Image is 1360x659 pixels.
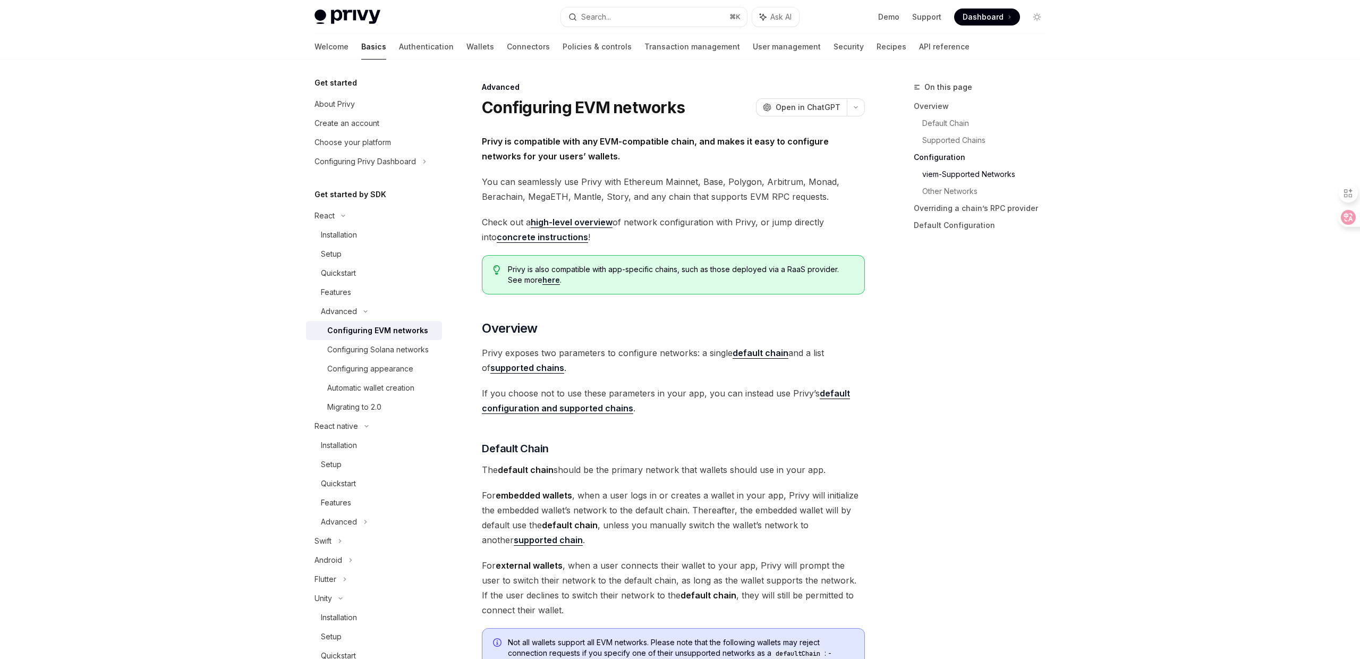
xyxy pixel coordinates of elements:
a: Wallets [466,34,494,60]
span: Privy is also compatible with app-specific chains, such as those deployed via a RaaS provider. Se... [508,264,854,285]
div: About Privy [314,98,355,111]
strong: default chain [498,464,554,475]
code: defaultChain [771,648,824,659]
a: Installation [306,608,442,627]
span: For , when a user connects their wallet to your app, Privy will prompt the user to switch their n... [482,558,865,618]
a: Authentication [399,34,454,60]
a: Transaction management [644,34,740,60]
div: Flutter [314,573,336,586]
div: Configuring EVM networks [327,324,428,337]
a: Setup [306,455,442,474]
a: Setup [306,627,442,646]
strong: supported chain [514,535,583,545]
svg: Info [493,638,504,649]
a: Create an account [306,114,442,133]
a: Default Chain [922,115,1054,132]
strong: external wallets [496,560,563,571]
span: Default Chain [482,441,549,456]
a: Overview [914,98,1054,115]
a: supported chain [514,535,583,546]
h5: Get started by SDK [314,188,386,201]
div: Configuring Privy Dashboard [314,155,416,168]
a: high-level overview [531,217,613,228]
img: light logo [314,10,380,24]
a: Automatic wallet creation [306,378,442,398]
div: React [314,209,335,222]
span: Ask AI [770,12,792,22]
div: Configuring Solana networks [327,343,429,356]
a: Setup [306,244,442,264]
span: Open in ChatGPT [776,102,840,113]
a: Configuring appearance [306,359,442,378]
a: Support [912,12,941,22]
div: Advanced [321,305,357,318]
button: Ask AI [752,7,799,27]
a: Dashboard [954,9,1020,26]
a: Configuration [914,149,1054,166]
a: Configuring EVM networks [306,321,442,340]
span: The should be the primary network that wallets should use in your app. [482,462,865,477]
a: Installation [306,225,442,244]
div: Installation [321,439,357,452]
a: Configuring Solana networks [306,340,442,359]
div: React native [314,420,358,433]
a: Welcome [314,34,348,60]
a: Features [306,283,442,302]
a: supported chains [490,362,564,374]
a: Default Configuration [914,217,1054,234]
a: Quickstart [306,264,442,283]
div: Installation [321,229,357,241]
strong: default chain [542,520,598,530]
a: Features [306,493,442,512]
a: viem-Supported Networks [922,166,1054,183]
a: Demo [878,12,899,22]
a: Supported Chains [922,132,1054,149]
button: Toggle dark mode [1028,9,1045,26]
div: Quickstart [321,267,356,280]
div: Setup [321,248,342,260]
a: Policies & controls [563,34,632,60]
span: ⌘ K [729,13,741,21]
a: Quickstart [306,474,442,493]
a: Installation [306,436,442,455]
h1: Configuring EVM networks [482,98,685,117]
div: Create an account [314,117,379,130]
button: Search...⌘K [561,7,747,27]
a: Basics [361,34,386,60]
div: Automatic wallet creation [327,382,414,394]
span: Privy exposes two parameters to configure networks: a single and a list of . [482,345,865,375]
div: Unity [314,592,332,605]
span: Dashboard [963,12,1004,22]
a: here [542,275,560,285]
div: Swift [314,535,331,547]
a: Migrating to 2.0 [306,398,442,417]
a: User management [753,34,821,60]
div: Features [321,496,351,509]
a: Other Networks [922,183,1054,200]
a: Choose your platform [306,133,442,152]
div: Migrating to 2.0 [327,401,381,413]
a: Security [834,34,864,60]
div: Choose your platform [314,136,391,149]
button: Open in ChatGPT [756,98,847,116]
h5: Get started [314,77,357,89]
div: Configuring appearance [327,362,413,375]
div: Quickstart [321,477,356,490]
div: Setup [321,458,342,471]
a: API reference [919,34,970,60]
a: Overriding a chain’s RPC provider [914,200,1054,217]
a: About Privy [306,95,442,114]
div: Setup [321,630,342,643]
span: For , when a user logs in or creates a wallet in your app, Privy will initialize the embedded wal... [482,488,865,547]
span: Check out a of network configuration with Privy, or jump directly into ! [482,215,865,244]
strong: default chain [681,590,736,601]
a: concrete instructions [497,232,588,243]
span: Overview [482,320,537,337]
strong: default chain [733,348,788,358]
div: Features [321,286,351,299]
a: Connectors [507,34,550,60]
span: If you choose not to use these parameters in your app, you can instead use Privy’s . [482,386,865,416]
div: Android [314,554,342,567]
svg: Tip [493,265,500,275]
